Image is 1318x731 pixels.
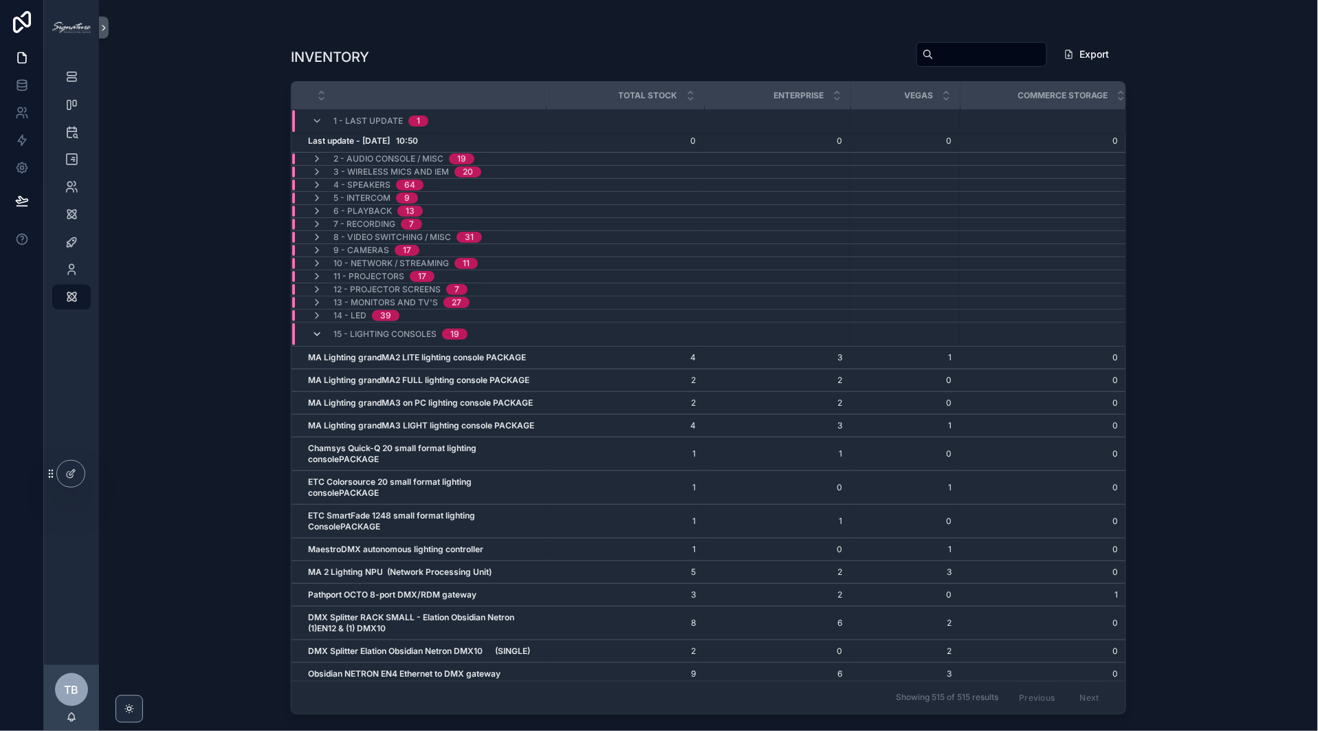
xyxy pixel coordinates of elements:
[554,544,696,555] span: 1
[960,397,1118,408] span: 0
[712,397,842,408] span: 2
[308,544,483,554] strong: MaestroDMX autonomous lighting controller
[333,258,449,269] span: 10 - Network / Streaming
[554,375,696,386] span: 2
[712,352,842,363] span: 3
[333,179,391,190] span: 4 - Speakers
[960,352,1118,363] span: 0
[1053,42,1121,67] button: Export
[308,477,474,498] strong: ETC Colorsource 20 small format lighting consolePACKAGE
[409,219,414,230] div: 7
[333,284,441,295] span: 12 - Projector Screens
[52,22,91,33] img: App logo
[44,55,99,327] div: scrollable content
[308,510,477,532] strong: ETC SmartFade 1248 small format lighting ConsolePACKAGE
[454,284,459,295] div: 7
[859,135,952,146] span: 0
[463,258,470,269] div: 11
[554,516,696,527] span: 1
[308,589,476,600] strong: Pathport OCTO 8-port DMX/RDM gateway
[308,612,516,633] strong: DMX Splitter RACK SMALL - Elation Obsidian Netron (1)EN12 & (1) DMX10
[960,618,1118,629] span: 0
[333,206,392,217] span: 6 - Playback
[859,618,952,629] span: 2
[554,482,696,493] span: 1
[712,448,842,459] span: 1
[333,297,438,308] span: 13 - Monitors and TV's
[308,646,530,656] strong: DMX Splitter Elation Obsidian Netron DMX10 (SINGLE)
[960,448,1118,459] span: 0
[1018,90,1108,101] span: COMMERCE STORAGE
[712,375,842,386] span: 2
[960,567,1118,578] span: 0
[450,329,459,340] div: 19
[712,516,842,527] span: 1
[65,681,79,698] span: TB
[333,166,449,177] span: 3 - Wireless Mics and IEM
[554,567,696,578] span: 5
[457,153,466,164] div: 19
[554,352,696,363] span: 4
[308,443,479,464] strong: Chamsys Quick-Q 20 small format lighting consolePACKAGE
[333,153,443,164] span: 2 - Audio Console / Misc
[404,193,410,204] div: 9
[333,329,437,340] span: 15 - Lighting Consoles
[308,375,529,385] strong: MA Lighting grandMA2 FULL lighting console PACKAGE
[554,618,696,629] span: 8
[554,448,696,459] span: 1
[291,47,369,67] h1: INVENTORY
[960,516,1118,527] span: 0
[859,448,952,459] span: 0
[896,692,998,703] span: Showing 515 of 515 results
[859,567,952,578] span: 3
[960,135,1118,146] span: 0
[859,375,952,386] span: 0
[712,618,842,629] span: 6
[333,219,395,230] span: 7 - Recording
[712,482,842,493] span: 0
[859,668,952,679] span: 3
[554,397,696,408] span: 2
[333,232,451,243] span: 8 - Video Switching / misc
[712,668,842,679] span: 6
[308,135,418,146] strong: Last update - [DATE] 10:50
[712,135,842,146] span: 0
[404,179,415,190] div: 64
[333,271,404,282] span: 11 - Projectors
[859,397,952,408] span: 0
[308,397,533,408] strong: MA Lighting grandMA3 on PC lighting console PACKAGE
[333,310,366,321] span: 14 - LED
[465,232,474,243] div: 31
[554,589,696,600] span: 3
[960,544,1118,555] span: 0
[452,297,461,308] div: 27
[859,544,952,555] span: 1
[417,116,420,127] div: 1
[308,352,526,362] strong: MA Lighting grandMA2 LITE lighting console PACKAGE
[859,646,952,657] span: 2
[859,516,952,527] span: 0
[308,567,492,577] strong: MA 2 Lighting NPU (Network Processing Unit)
[712,567,842,578] span: 2
[333,193,391,204] span: 5 - Intercom
[712,420,842,431] span: 3
[960,646,1118,657] span: 0
[905,90,934,101] span: VEGAS
[554,646,696,657] span: 2
[712,544,842,555] span: 0
[960,668,1118,679] span: 0
[859,482,952,493] span: 1
[859,420,952,431] span: 1
[712,589,842,600] span: 2
[554,668,696,679] span: 9
[333,245,389,256] span: 9 - Cameras
[960,420,1118,431] span: 0
[308,668,501,679] strong: Obsidian NETRON EN4 Ethernet to DMX gateway
[859,589,952,600] span: 0
[960,589,1118,600] span: 1
[712,646,842,657] span: 0
[960,482,1118,493] span: 0
[308,420,534,430] strong: MA Lighting grandMA3 LIGHT lighting console PACKAGE
[554,135,696,146] span: 0
[960,375,1118,386] span: 0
